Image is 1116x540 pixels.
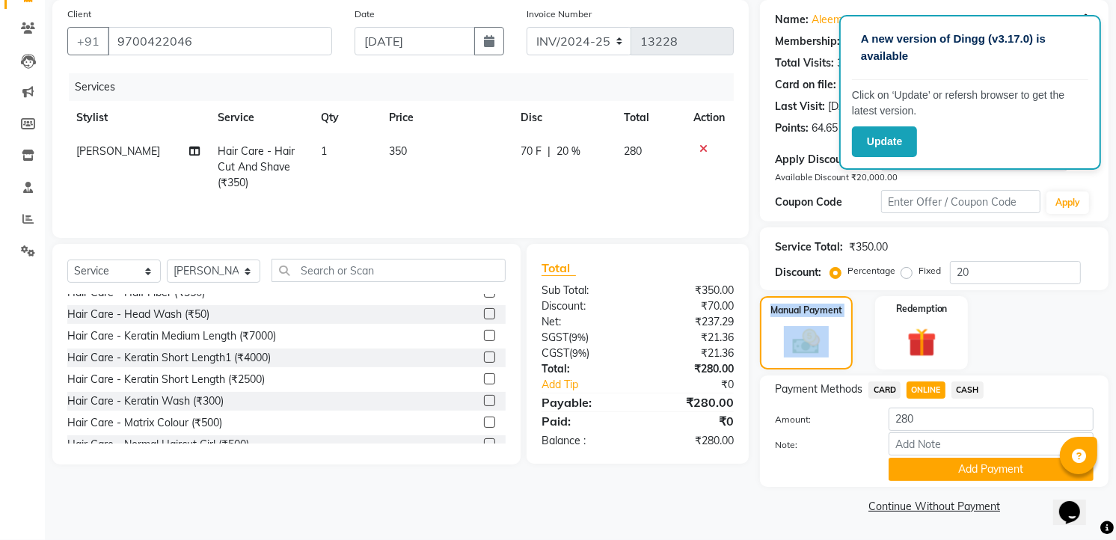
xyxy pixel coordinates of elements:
label: Note: [764,438,877,452]
span: 280 [624,144,642,158]
span: CGST [542,346,569,360]
button: Apply [1046,191,1089,214]
div: Discount: [530,298,638,314]
div: ₹280.00 [638,361,746,377]
div: Discount: [775,265,821,280]
div: Membership: [775,34,840,49]
label: Percentage [847,264,895,277]
div: Hair Care - Keratin Wash (₹300) [67,393,224,409]
span: | [548,144,551,159]
div: Last Visit: [775,99,825,114]
label: Client [67,7,91,21]
div: Services [69,73,745,101]
span: 20 % [557,144,580,159]
div: Net: [530,314,638,330]
div: ₹350.00 [849,239,888,255]
div: ₹70.00 [638,298,746,314]
a: Add Tip [530,377,656,393]
span: CASH [951,381,984,399]
th: Price [380,101,512,135]
label: Date [355,7,375,21]
th: Service [209,101,311,135]
label: Redemption [896,302,948,316]
div: ( ) [530,330,638,346]
span: 350 [389,144,407,158]
span: [PERSON_NAME] [76,144,160,158]
div: ₹237.29 [638,314,746,330]
div: Hair Care - Head Wash (₹50) [67,307,209,322]
div: Name: [775,12,809,28]
span: Total [542,260,576,276]
label: Manual Payment [770,304,842,317]
div: Total: [530,361,638,377]
th: Qty [312,101,380,135]
div: Total Visits: [775,55,834,71]
div: ( ) [530,346,638,361]
span: Payment Methods [775,381,862,397]
span: CARD [868,381,901,399]
div: Hair Care - Normal Haircut Girl (₹500) [67,437,249,452]
button: Add Payment [889,458,1094,481]
div: Sub Total: [530,283,638,298]
div: 64.65 [812,120,838,136]
div: ₹280.00 [638,433,746,449]
div: Available Discount ₹20,000.00 [775,171,1094,184]
div: Service Total: [775,239,843,255]
th: Total [615,101,684,135]
div: Payable: [530,393,638,411]
label: Fixed [919,264,941,277]
span: ONLINE [907,381,945,399]
div: Hair Care - Matrix Colour (₹500) [67,415,222,431]
div: Coupon Code [775,194,881,210]
label: Invoice Number [527,7,592,21]
span: SGST [542,331,568,344]
div: ₹0 [656,377,746,393]
iframe: chat widget [1053,480,1101,525]
div: Hair Care - Keratin Short Length (₹2500) [67,372,265,387]
div: [DATE] [828,99,860,114]
div: ₹280.00 [638,393,746,411]
th: Stylist [67,101,209,135]
div: Balance : [530,433,638,449]
input: Enter Offer / Coupon Code [881,190,1040,213]
th: Disc [512,101,615,135]
input: Search by Name/Mobile/Email/Code [108,27,332,55]
div: ₹350.00 [638,283,746,298]
span: 9% [571,331,586,343]
a: Continue Without Payment [763,499,1106,515]
span: 1 [321,144,327,158]
div: Points: [775,120,809,136]
input: Search or Scan [272,259,506,282]
img: _cash.svg [784,326,829,358]
label: Amount: [764,413,877,426]
div: Paid: [530,412,638,430]
a: Aleem [812,12,842,28]
span: 9% [572,347,586,359]
div: ₹21.36 [638,330,746,346]
input: Amount [889,408,1094,431]
div: ₹0 [638,412,746,430]
th: Action [684,101,734,135]
input: Add Note [889,432,1094,455]
div: Apply Discount [775,152,881,168]
span: 70 F [521,144,542,159]
div: Hair Care - Keratin Medium Length (₹7000) [67,328,276,344]
p: A new version of Dingg (v3.17.0) is available [861,31,1079,64]
div: Hair Care - Keratin Short Length1 (₹4000) [67,350,271,366]
div: 39 [837,55,849,71]
div: Card on file: [775,77,836,93]
img: _gift.svg [898,325,945,360]
button: Update [852,126,917,157]
p: Click on ‘Update’ or refersh browser to get the latest version. [852,88,1088,119]
button: +91 [67,27,109,55]
span: Hair Care - Hair Cut And Shave (₹350) [218,144,295,189]
div: ₹21.36 [638,346,746,361]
